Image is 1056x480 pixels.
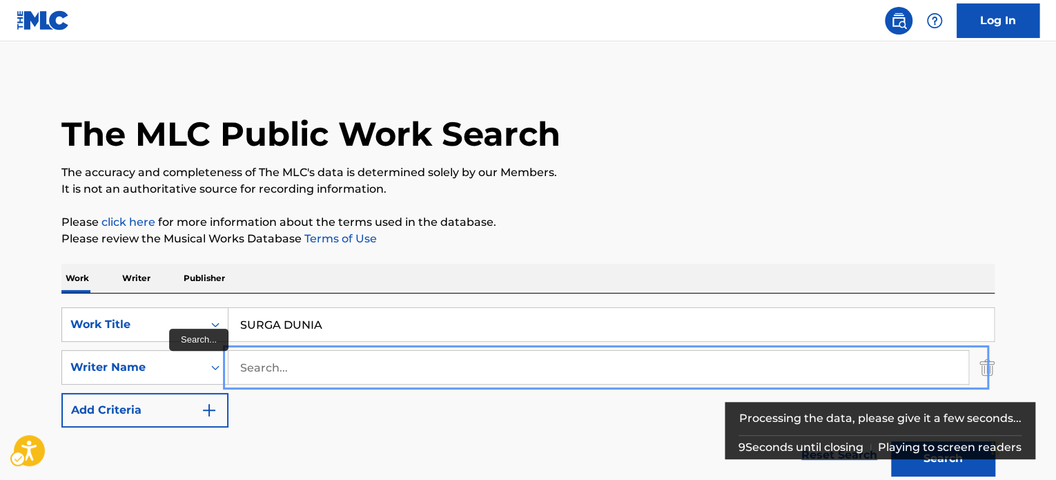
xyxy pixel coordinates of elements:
[228,308,994,341] input: Search...
[61,181,995,198] p: It is not an authoritative source for recording information.
[179,264,229,293] p: Publisher
[979,350,995,385] img: Delete Criterion
[228,351,968,384] input: Search...
[61,231,995,247] p: Please review the Musical Works Database
[739,441,745,454] span: 9
[61,264,93,293] p: Work
[61,393,228,428] button: Add Criteria
[201,402,217,419] img: 9d2ae6d4665cec9f34b9.svg
[302,232,377,245] a: Terms of Use
[70,359,195,376] div: Writer Name
[61,214,995,231] p: Please for more information about the terms used in the database.
[61,164,995,181] p: The accuracy and completeness of The MLC's data is determined solely by our Members.
[118,264,155,293] p: Writer
[739,402,1022,435] div: Processing the data, please give it a few seconds...
[17,10,70,30] img: MLC Logo
[70,316,195,333] div: Work Title
[203,308,228,341] div: On
[61,113,560,155] h1: The MLC Public Work Search
[926,12,943,29] img: help
[890,12,907,29] img: search
[957,3,1039,38] a: Log In
[101,215,155,229] a: click here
